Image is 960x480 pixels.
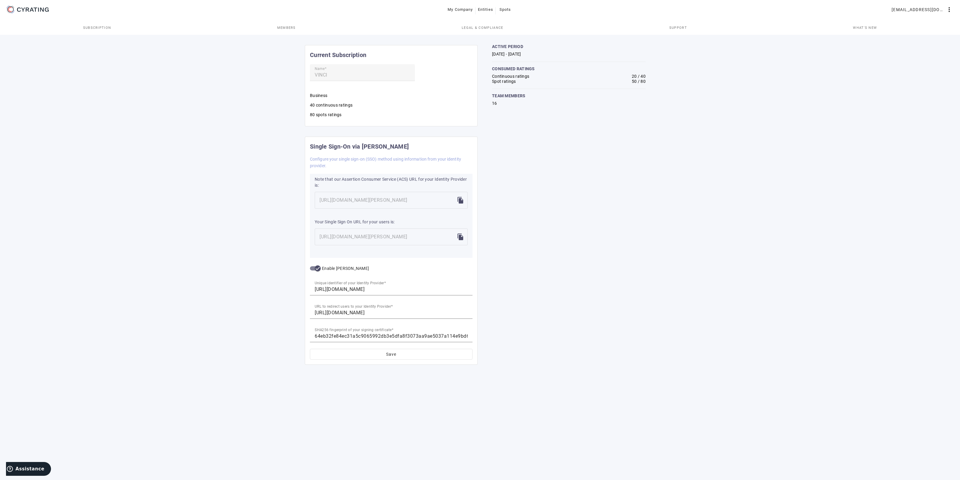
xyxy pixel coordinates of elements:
div: [DATE] - [DATE] [492,52,646,57]
span: Spots [499,5,511,14]
div: active period [492,44,646,49]
g: CYRATING [17,8,49,12]
span: [EMAIL_ADDRESS][DOMAIN_NAME] [892,5,946,14]
span: What's new [853,26,877,29]
span: Subscription [83,26,111,29]
span: Members [277,26,296,29]
mat-icon: more_vert [946,6,953,13]
div: team members [492,94,646,98]
cr-card: Single Sign-On via SAML [305,137,478,365]
div: 16 [492,101,646,106]
mat-label: Unique identifier of your Identity Provider [315,281,384,285]
p: 40 continuous ratings [310,102,472,108]
mat-icon: file_copy [453,233,468,240]
mat-card-title: Current Subscription [310,50,366,60]
input: Certificate fingerprint [315,333,468,340]
mat-card-subtitle: Configure your single sign-on (SSO) method using information from your identity provider. [310,156,472,169]
mat-label: Name [315,67,325,71]
p: Your Single Sign On URL for your users is: [315,219,468,225]
button: My Company [445,4,475,15]
mat-label: URL to redirect users to your Identity Provider [315,304,391,309]
td: Spot ratings [492,79,604,84]
span: Save [386,351,397,357]
mat-icon: file_copy [453,197,468,204]
p: Note that our Assertion Consumer Service (ACS) URL for your Identity Provider is: [315,176,468,188]
button: Entities [475,4,496,15]
button: [EMAIL_ADDRESS][DOMAIN_NAME] [889,4,955,15]
td: Continuous ratings [492,74,604,79]
input: SSO Web URL [315,309,468,316]
td: 50 / 80 [604,79,646,84]
input: Entity ID [315,286,468,293]
mat-label: SHA256 fingerprint of your signing certificate [315,328,392,332]
div: consumed ratings [492,67,646,71]
input: Name of the subscription [315,71,410,79]
p: 80 spots ratings [310,112,472,118]
span: My Company [448,5,473,14]
span: Support [669,26,687,29]
td: 20 / 40 [604,74,646,79]
span: Entities [478,5,493,14]
iframe: Ouvre un widget dans lequel vous pouvez trouver plus d’informations [6,462,51,477]
span: Legal & Compliance [462,26,503,29]
label: Enable [PERSON_NAME] [321,265,369,271]
mat-card-title: Single Sign-On via [PERSON_NAME] [310,142,409,151]
button: Save [310,349,472,360]
p: Business [310,92,472,98]
button: Spots [496,4,515,15]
